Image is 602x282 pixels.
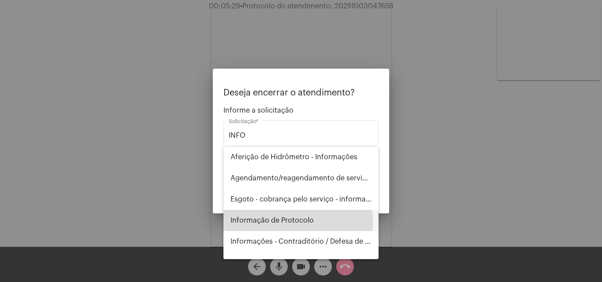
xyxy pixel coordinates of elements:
span: Informação de Protocolo [230,210,372,231]
span: Esgoto - cobrança pelo serviço - informações [230,189,372,210]
span: Informe a solicitação [223,106,379,114]
span: Aferição de Hidrômetro - Informações [230,146,372,168]
span: Leitura - informações [230,252,372,273]
p: Deseja encerrar o atendimento? [223,88,379,98]
span: Agendamento/reagendamento de serviços - informações [230,168,372,189]
span: Informações - Contraditório / Defesa de infração [230,231,372,252]
input: Buscar solicitação [229,132,373,139]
